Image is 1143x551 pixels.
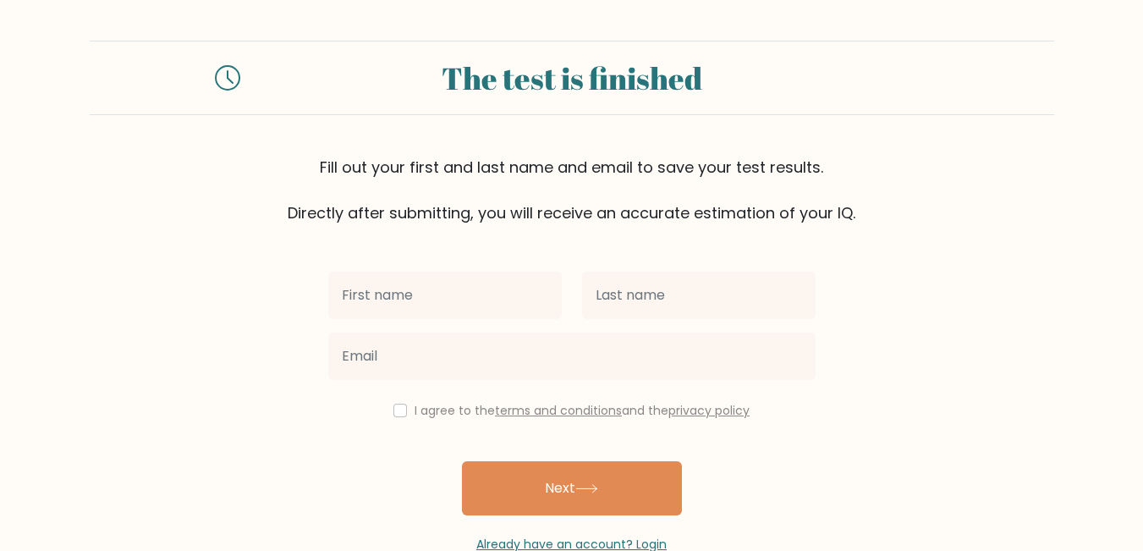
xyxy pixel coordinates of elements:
div: The test is finished [261,55,883,101]
input: First name [328,272,562,319]
input: Email [328,333,816,380]
button: Next [462,461,682,515]
label: I agree to the and the [415,402,750,419]
a: privacy policy [668,402,750,419]
input: Last name [582,272,816,319]
a: terms and conditions [495,402,622,419]
div: Fill out your first and last name and email to save your test results. Directly after submitting,... [90,156,1054,224]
